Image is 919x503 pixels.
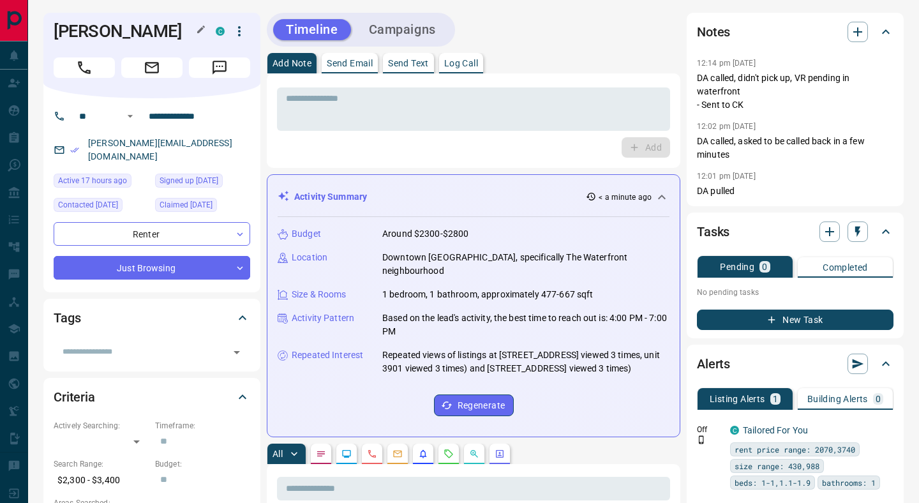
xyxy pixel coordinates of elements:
div: Just Browsing [54,256,250,280]
div: Tasks [697,216,893,247]
p: 0 [762,262,767,271]
p: DA pulled [697,184,893,198]
svg: Emails [392,449,403,459]
h2: Criteria [54,387,95,407]
p: Repeated views of listings at [STREET_ADDRESS] viewed 3 times, unit 3901 viewed 3 times) and [STR... [382,349,669,375]
p: Based on the lead's activity, the best time to reach out is: 4:00 PM - 7:00 PM [382,312,669,338]
p: Building Alerts [807,394,868,403]
span: rent price range: 2070,3740 [735,443,855,456]
p: Send Text [388,59,429,68]
p: Location [292,251,327,264]
p: Activity Summary [294,190,367,204]
p: Downtown [GEOGRAPHIC_DATA], specifically The Waterfront neighbourhood [382,251,669,278]
div: Thu Sep 11 2025 [54,198,149,216]
p: Repeated Interest [292,349,363,362]
p: 12:01 pm [DATE] [697,172,756,181]
svg: Notes [316,449,326,459]
p: Around $2300-$2800 [382,227,468,241]
svg: Calls [367,449,377,459]
svg: Listing Alerts [418,449,428,459]
svg: Agent Actions [495,449,505,459]
button: Open [228,343,246,361]
div: condos.ca [216,27,225,36]
div: Thu Sep 11 2025 [155,174,250,191]
span: Message [189,57,250,78]
span: bathrooms: 1 [822,476,876,489]
p: < a minute ago [599,191,652,203]
h2: Notes [697,22,730,42]
button: New Task [697,310,893,330]
div: condos.ca [730,426,739,435]
button: Regenerate [434,394,514,416]
p: All [273,449,283,458]
p: Size & Rooms [292,288,347,301]
p: DA called, asked to be called back in a few minutes [697,135,893,161]
span: size range: 430,988 [735,460,819,472]
div: Tags [54,303,250,333]
div: Activity Summary< a minute ago [278,185,669,209]
h2: Alerts [697,354,730,374]
p: Completed [823,263,868,272]
a: [PERSON_NAME][EMAIL_ADDRESS][DOMAIN_NAME] [88,138,232,161]
span: Claimed [DATE] [160,199,213,211]
span: Call [54,57,115,78]
p: Actively Searching: [54,420,149,432]
p: Search Range: [54,458,149,470]
h2: Tags [54,308,80,328]
p: Send Email [327,59,373,68]
span: Active 17 hours ago [58,174,127,187]
p: $2,300 - $3,400 [54,470,149,491]
span: beds: 1-1,1.1-1.9 [735,476,811,489]
h1: [PERSON_NAME] [54,21,197,41]
p: Add Note [273,59,311,68]
div: Fri Sep 12 2025 [54,174,149,191]
p: No pending tasks [697,283,893,302]
a: Tailored For You [743,425,808,435]
p: Timeframe: [155,420,250,432]
div: Criteria [54,382,250,412]
svg: Push Notification Only [697,435,706,444]
p: Listing Alerts [710,394,765,403]
svg: Lead Browsing Activity [341,449,352,459]
button: Timeline [273,19,351,40]
p: Budget [292,227,321,241]
button: Open [123,109,138,124]
button: Campaigns [356,19,449,40]
p: Log Call [444,59,478,68]
p: Off [697,424,722,435]
p: Activity Pattern [292,312,354,325]
p: 12:02 pm [DATE] [697,122,756,131]
p: 1 [773,394,778,403]
svg: Opportunities [469,449,479,459]
span: Contacted [DATE] [58,199,118,211]
p: 1 bedroom, 1 bathroom, approximately 477-667 sqft [382,288,593,301]
p: DA called, didn't pick up, VR pending in waterfront - Sent to CK [697,71,893,112]
p: Pending [720,262,754,271]
span: Email [121,57,183,78]
svg: Email Verified [70,146,79,154]
p: 12:14 pm [DATE] [697,59,756,68]
div: Renter [54,222,250,246]
svg: Requests [444,449,454,459]
div: Alerts [697,349,893,379]
p: 0 [876,394,881,403]
p: Budget: [155,458,250,470]
div: Fri Sep 12 2025 [155,198,250,216]
div: Notes [697,17,893,47]
span: Signed up [DATE] [160,174,218,187]
h2: Tasks [697,221,729,242]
